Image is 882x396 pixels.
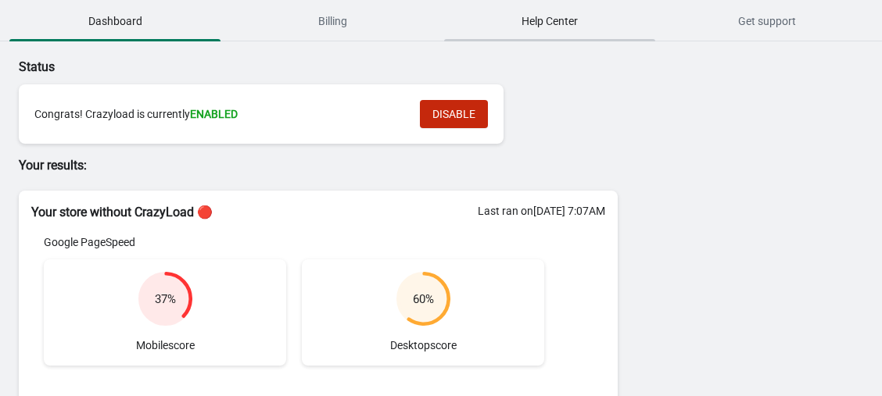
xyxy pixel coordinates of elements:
div: Mobile score [44,259,286,366]
p: Status [19,58,618,77]
div: Congrats! Crazyload is currently [34,106,404,122]
span: Dashboard [9,7,220,35]
span: DISABLE [432,108,475,120]
span: Get support [661,7,873,35]
button: Dashboard [6,1,224,41]
div: Desktop score [302,259,544,366]
div: Google PageSpeed [44,234,544,250]
span: Help Center [444,7,655,35]
button: DISABLE [420,100,488,128]
h2: Your store without CrazyLoad 🔴 [31,203,605,222]
div: 37 % [155,291,176,307]
p: Your results: [19,156,618,175]
span: ENABLED [190,108,238,120]
span: Billing [227,7,438,35]
div: Last ran on [DATE] 7:07AM [478,203,605,219]
div: 60 % [413,291,434,307]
